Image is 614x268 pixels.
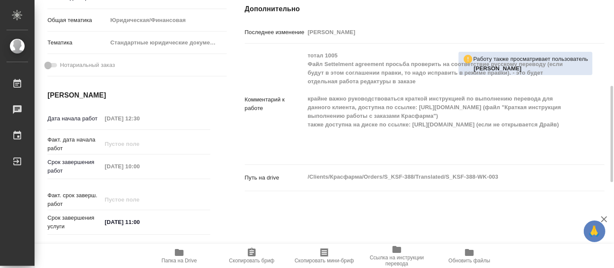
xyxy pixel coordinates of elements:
[102,193,177,206] input: Пустое поле
[107,35,227,50] div: Стандартные юридические документы, договоры, уставы
[245,95,305,113] p: Комментарий к работе
[245,4,605,14] h4: Дополнительно
[305,48,575,158] textarea: тотал 1005 Файл Settelment agreement просьба проверить на соответствие русскому переводу (если бу...
[107,13,227,28] div: Юридическая/Финансовая
[245,173,305,182] p: Путь на drive
[294,258,354,264] span: Скопировать мини-бриф
[102,112,177,125] input: Пустое поле
[47,214,102,231] p: Срок завершения услуги
[161,258,197,264] span: Папка на Drive
[47,90,210,101] h4: [PERSON_NAME]
[143,244,215,268] button: Папка на Drive
[245,28,305,37] p: Последнее изменение
[433,244,506,268] button: Обновить файлы
[288,244,361,268] button: Скопировать мини-бриф
[102,138,177,150] input: Пустое поле
[587,222,602,240] span: 🙏
[215,244,288,268] button: Скопировать бриф
[47,114,102,123] p: Дата начала работ
[229,258,274,264] span: Скопировать бриф
[305,26,575,38] input: Пустое поле
[361,244,433,268] button: Ссылка на инструкции перевода
[47,16,107,25] p: Общая тематика
[102,160,177,173] input: Пустое поле
[102,216,177,228] input: ✎ Введи что-нибудь
[584,221,605,242] button: 🙏
[366,255,428,267] span: Ссылка на инструкции перевода
[47,158,102,175] p: Срок завершения работ
[449,258,491,264] span: Обновить файлы
[47,191,102,208] p: Факт. срок заверш. работ
[47,136,102,153] p: Факт. дата начала работ
[47,38,107,47] p: Тематика
[60,61,115,69] span: Нотариальный заказ
[305,170,575,184] textarea: /Clients/Красфарма/Orders/S_KSF-388/Translated/S_KSF-388-WK-003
